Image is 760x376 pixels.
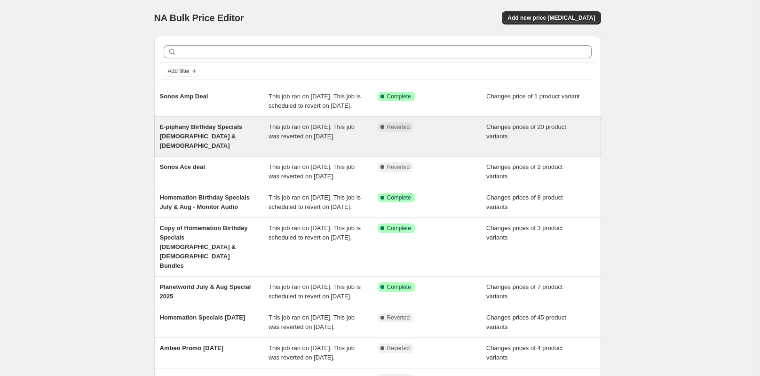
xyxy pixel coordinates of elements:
span: Homemation Specials [DATE] [160,314,245,321]
span: Reverted [387,314,410,321]
span: Complete [387,93,411,100]
span: This job ran on [DATE]. This job was reverted on [DATE]. [269,314,355,330]
span: Complete [387,224,411,232]
span: Reverted [387,344,410,352]
span: E-piphany Birthday Specials [DEMOGRAPHIC_DATA] & [DEMOGRAPHIC_DATA] [160,123,243,149]
span: This job ran on [DATE]. This job is scheduled to revert on [DATE]. [269,93,361,109]
span: Add new price [MEDICAL_DATA] [507,14,595,22]
span: Sonos Amp Deal [160,93,208,100]
span: Ambeo Promo [DATE] [160,344,224,352]
span: Changes prices of 3 product variants [486,224,563,241]
span: Changes price of 1 product variant [486,93,580,100]
span: This job ran on [DATE]. This job was reverted on [DATE]. [269,123,355,140]
button: Add new price [MEDICAL_DATA] [502,11,601,24]
span: Changes prices of 4 product variants [486,344,563,361]
span: Reverted [387,123,410,131]
span: This job ran on [DATE]. This job is scheduled to revert on [DATE]. [269,224,361,241]
span: Changes prices of 20 product variants [486,123,566,140]
span: NA Bulk Price Editor [154,13,244,23]
span: Copy of Homemation Birthday Specials [DEMOGRAPHIC_DATA] & [DEMOGRAPHIC_DATA] Bundles [160,224,248,269]
span: Changes prices of 7 product variants [486,283,563,300]
span: Complete [387,283,411,291]
span: Changes prices of 2 product variants [486,163,563,180]
span: This job ran on [DATE]. This job is scheduled to revert on [DATE]. [269,194,361,210]
span: Changes prices of 45 product variants [486,314,566,330]
span: This job ran on [DATE]. This job is scheduled to revert on [DATE]. [269,283,361,300]
button: Add filter [164,65,201,77]
span: Reverted [387,163,410,171]
span: This job ran on [DATE]. This job was reverted on [DATE]. [269,163,355,180]
span: Homemation Birthday Specials July & Aug - Monitor Audio [160,194,250,210]
span: Sonos Ace deal [160,163,205,170]
span: This job ran on [DATE]. This job was reverted on [DATE]. [269,344,355,361]
span: Complete [387,194,411,201]
span: Changes prices of 8 product variants [486,194,563,210]
span: Add filter [168,67,190,75]
span: Planetworld July & Aug Special 2025 [160,283,251,300]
